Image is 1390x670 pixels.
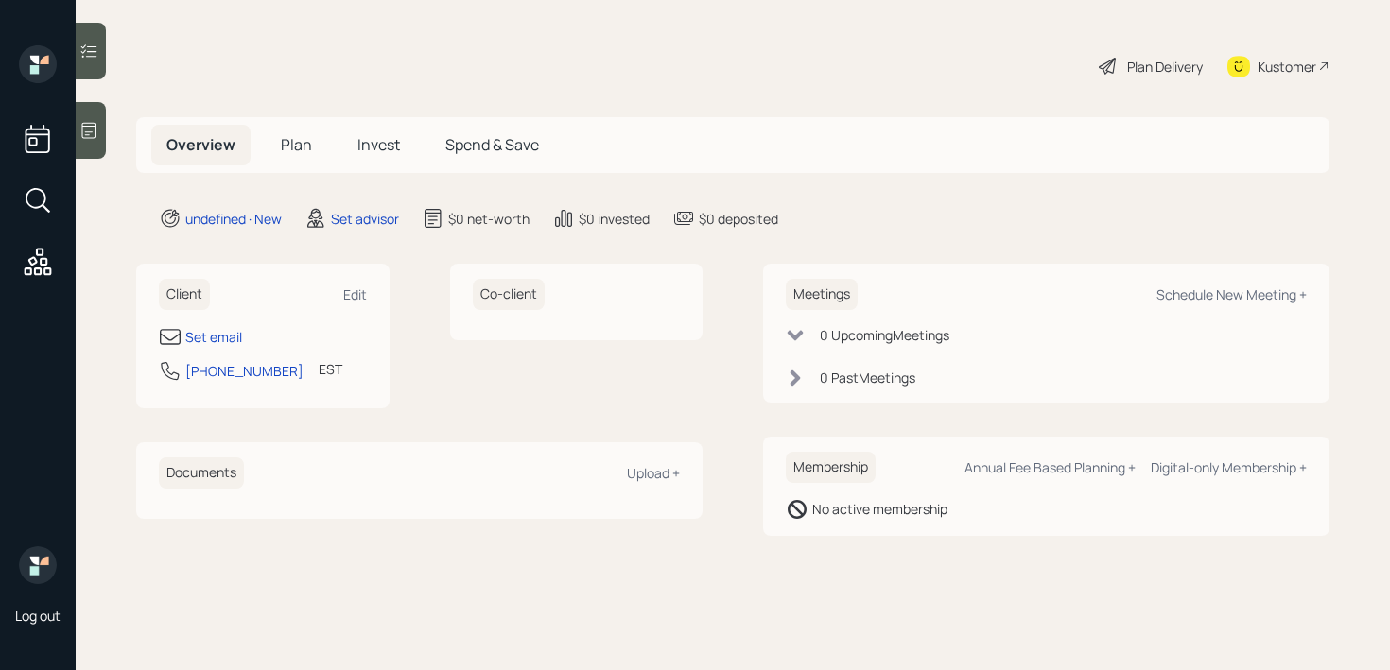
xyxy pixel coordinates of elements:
h6: Meetings [786,279,858,310]
div: $0 deposited [699,209,778,229]
img: retirable_logo.png [19,546,57,584]
div: 0 Past Meeting s [820,368,915,387]
div: Annual Fee Based Planning + [964,458,1136,476]
div: Upload + [627,464,680,482]
div: $0 invested [579,209,650,229]
span: Plan [281,134,312,155]
div: Set email [185,327,242,347]
div: Schedule New Meeting + [1156,285,1307,303]
div: undefined · New [185,209,282,229]
div: Plan Delivery [1127,57,1203,77]
div: Kustomer [1258,57,1316,77]
h6: Client [159,279,210,310]
h6: Documents [159,457,244,489]
div: Digital-only Membership + [1151,458,1307,476]
span: Overview [166,134,235,155]
div: $0 net-worth [448,209,530,229]
h6: Membership [786,452,876,483]
div: Set advisor [331,209,399,229]
div: EST [319,359,342,379]
div: Edit [343,285,367,303]
div: 0 Upcoming Meeting s [820,325,949,345]
span: Invest [357,134,400,155]
div: [PHONE_NUMBER] [185,361,304,381]
div: No active membership [812,499,947,519]
h6: Co-client [473,279,545,310]
span: Spend & Save [445,134,539,155]
div: Log out [15,607,61,625]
